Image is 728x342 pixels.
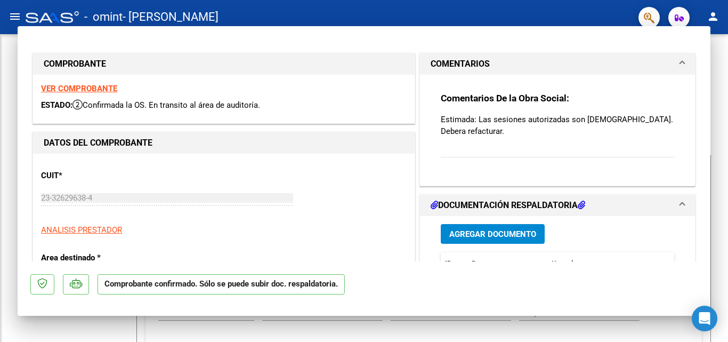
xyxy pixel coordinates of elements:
[441,252,467,275] datatable-header-cell: ID
[441,93,569,104] strong: Comentarios De la Obra Social:
[547,252,617,275] datatable-header-cell: Usuario
[441,224,545,244] button: Agregar Documento
[431,199,585,212] h1: DOCUMENTACIÓN RESPALDATORIA
[692,306,717,331] div: Open Intercom Messenger
[98,274,345,295] p: Comprobante confirmado. Sólo se puede subir doc. respaldatoria.
[472,259,511,268] span: Documento
[445,259,452,268] span: ID
[41,100,72,110] span: ESTADO:
[44,59,106,69] strong: COMPROBANTE
[420,195,695,216] mat-expansion-panel-header: DOCUMENTACIÓN RESPALDATORIA
[420,53,695,75] mat-expansion-panel-header: COMENTARIOS
[552,259,578,268] span: Usuario
[44,138,152,148] strong: DATOS DEL COMPROBANTE
[72,100,260,110] span: Confirmada la OS. En transito al área de auditoría.
[449,229,536,239] span: Agregar Documento
[41,225,122,235] span: ANALISIS PRESTADOR
[41,252,151,264] p: Area destinado *
[420,75,695,185] div: COMENTARIOS
[41,84,117,93] a: VER COMPROBANTE
[467,252,547,275] datatable-header-cell: Documento
[431,58,490,70] h1: COMENTARIOS
[41,170,151,182] p: CUIT
[441,114,674,137] p: Estimada: Las sesiones autorizadas son [DEMOGRAPHIC_DATA]. Debera refacturar.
